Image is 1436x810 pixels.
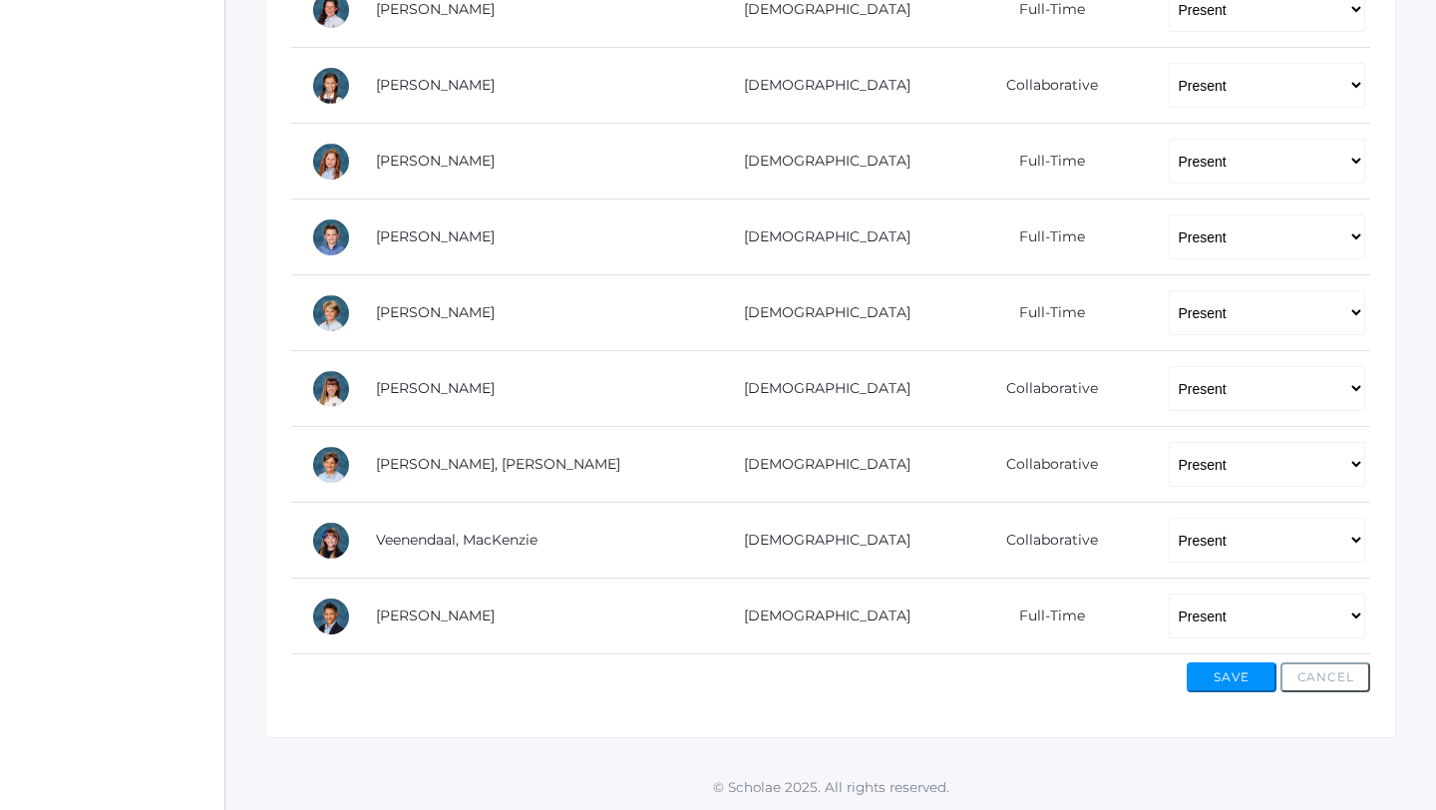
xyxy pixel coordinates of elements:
td: [DEMOGRAPHIC_DATA] [698,579,941,654]
div: Adeline Porter [311,142,351,182]
div: Hunter Reid [311,217,351,257]
div: MacKenzie Veenendaal [311,521,351,561]
td: [DEMOGRAPHIC_DATA] [698,124,941,200]
td: [DEMOGRAPHIC_DATA] [698,200,941,275]
td: Full-Time [941,200,1148,275]
td: Collaborative [941,351,1148,427]
td: [DEMOGRAPHIC_DATA] [698,351,941,427]
p: © Scholae 2025. All rights reserved. [225,777,1436,797]
a: [PERSON_NAME] [376,152,495,170]
td: [DEMOGRAPHIC_DATA] [698,275,941,351]
td: Full-Time [941,275,1148,351]
td: [DEMOGRAPHIC_DATA] [698,427,941,503]
a: [PERSON_NAME] [376,379,495,397]
a: [PERSON_NAME] [376,227,495,245]
a: [PERSON_NAME] [376,303,495,321]
td: [DEMOGRAPHIC_DATA] [698,503,941,579]
div: William Sigwing [311,293,351,333]
a: [PERSON_NAME] [376,607,495,624]
a: [PERSON_NAME], [PERSON_NAME] [376,455,620,473]
div: Scarlett Maurer [311,66,351,106]
button: Save [1187,662,1276,692]
div: Keilani Taylor [311,369,351,409]
div: Huck Thompson [311,445,351,485]
td: Collaborative [941,48,1148,124]
a: [PERSON_NAME] [376,76,495,94]
a: Veenendaal, MacKenzie [376,531,538,549]
td: Full-Time [941,579,1148,654]
td: Collaborative [941,427,1148,503]
td: Full-Time [941,124,1148,200]
div: Elijah Waite [311,597,351,636]
td: Collaborative [941,503,1148,579]
td: [DEMOGRAPHIC_DATA] [698,48,941,124]
button: Cancel [1280,662,1370,692]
